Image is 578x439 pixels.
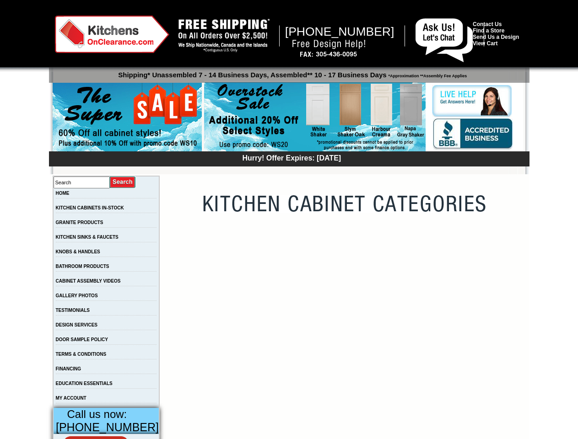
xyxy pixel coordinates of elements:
[56,352,107,357] a: TERMS & CONDITIONS
[55,16,169,53] img: Kitchens on Clearance Logo
[285,25,394,38] span: [PHONE_NUMBER]
[54,67,529,79] p: Shipping* Unassembled 7 - 14 Business Days, Assembled** 10 - 17 Business Days
[473,40,497,47] a: View Cart
[56,205,124,210] a: KITCHEN CABINETS IN-STOCK
[56,396,86,401] a: MY ACCOUNT
[56,278,121,284] a: CABINET ASSEMBLY VIDEOS
[56,366,81,371] a: FINANCING
[56,191,70,196] a: HOME
[56,421,159,434] span: [PHONE_NUMBER]
[473,27,504,34] a: Find a Store
[67,408,127,420] span: Call us now:
[54,153,529,162] div: Hurry! Offer Expires: [DATE]
[56,337,108,342] a: DOOR SAMPLE POLICY
[56,293,98,298] a: GALLERY PHOTOS
[56,264,109,269] a: BATHROOM PRODUCTS
[56,235,119,240] a: KITCHEN SINKS & FAUCETS
[473,21,502,27] a: Contact Us
[56,249,100,254] a: KNOBS & HANDLES
[56,381,113,386] a: EDUCATION ESSENTIALS
[110,176,136,188] input: Submit
[473,34,519,40] a: Send Us a Design
[56,220,103,225] a: GRANITE PRODUCTS
[387,71,467,78] span: *Approximation **Assembly Fee Applies
[56,322,98,327] a: DESIGN SERVICES
[56,308,90,313] a: TESTIMONIALS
